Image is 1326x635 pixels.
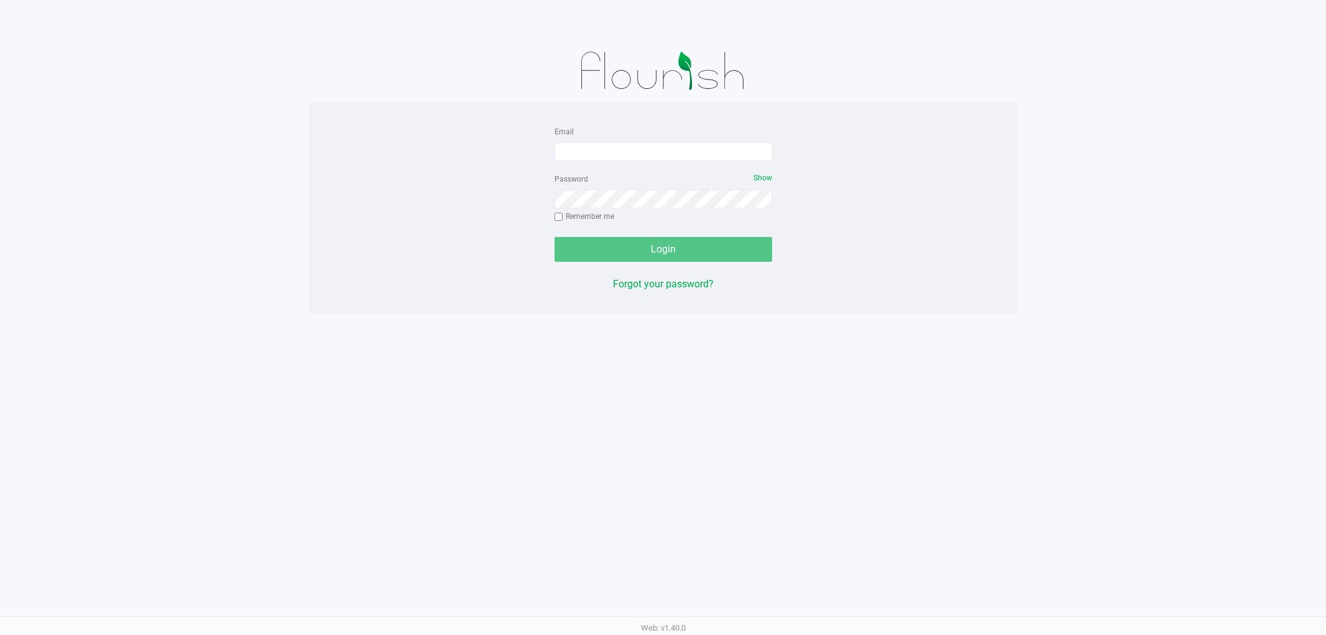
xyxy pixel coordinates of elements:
input: Remember me [555,213,563,221]
label: Password [555,174,588,185]
label: Email [555,126,574,137]
span: Web: v1.40.0 [641,623,686,633]
label: Remember me [555,211,614,222]
button: Forgot your password? [613,277,714,292]
span: Show [753,174,772,182]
